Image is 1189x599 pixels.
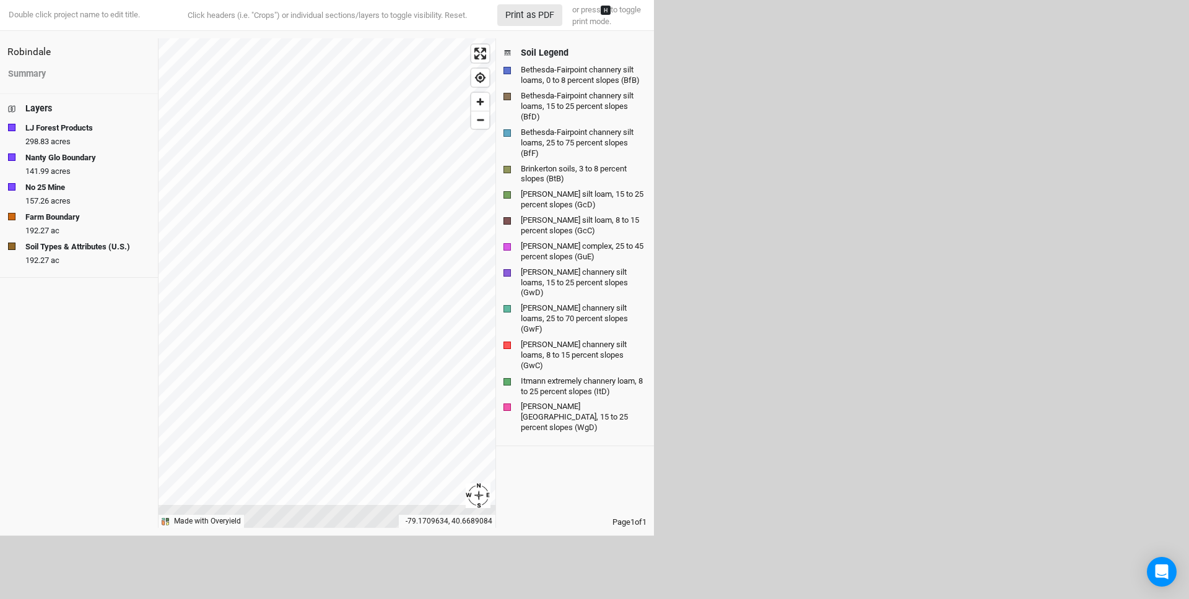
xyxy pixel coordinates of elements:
[601,6,611,15] kbd: H
[521,267,647,299] div: [PERSON_NAME] channery silt loams, 15 to 25 percent slopes (GwD)
[6,9,140,20] div: Double click project name to edit title.
[25,196,150,207] div: 157.26 acres
[521,241,647,262] div: [PERSON_NAME] complex, 25 to 45 percent slopes (GuE)
[496,517,654,528] div: Page 1 of 1
[471,93,489,111] button: Zoom in
[174,516,241,527] div: Made with Overyield
[25,122,93,134] strong: LJ Forest Products
[25,136,150,147] div: 298.83 acres
[7,210,150,235] button: Farm Boundary192.27 ac
[521,215,647,236] div: [PERSON_NAME] silt loam, 8 to 15 percent slopes (GcC)
[25,225,150,236] div: 192.27 ac
[7,240,150,265] button: Soil Types & Attributes (U.S.)192.27 ac
[521,91,647,123] div: Bethesda-Fairpoint channery silt loams, 15 to 25 percent slopes (BfD)
[7,151,150,176] button: Nanty Glo Boundary141.99 acres
[521,164,647,185] div: Brinkerton soils, 3 to 8 percent slopes (BtB)
[471,111,489,129] button: Zoom out
[159,38,495,528] canvas: Map
[521,65,647,86] div: Bethesda-Fairpoint channery silt loams, 0 to 8 percent slopes (BfB)
[1147,557,1177,587] div: Open Intercom Messenger
[471,69,489,87] button: Find my location
[521,340,647,371] div: [PERSON_NAME] channery silt loams, 8 to 15 percent slopes (GwC)
[521,46,568,59] div: Soil Legend
[25,166,150,177] div: 141.99 acres
[7,181,150,205] button: No 25 Mine157.26 acres
[471,45,489,62] button: Enter fullscreen
[8,67,46,80] div: Summary
[521,376,647,397] div: Itmann extremely channery loam, 8 to 25 percent slopes (ItD)
[497,4,562,26] button: Print as PDF
[521,402,647,433] div: [PERSON_NAME][GEOGRAPHIC_DATA], 15 to 25 percent slopes (WgD)
[445,9,467,22] button: Reset.
[521,303,647,335] div: [PERSON_NAME] channery silt loams, 25 to 70 percent slopes (GwF)
[7,121,150,146] button: LJ Forest Products298.83 acres
[25,102,52,115] div: Layers
[521,189,647,210] div: [PERSON_NAME] silt loam, 15 to 25 percent slopes (GcD)
[25,152,96,164] strong: Nanty Glo Boundary
[25,211,80,223] strong: Farm Boundary
[521,127,647,159] div: Bethesda-Fairpoint channery silt loams, 25 to 75 percent slopes (BfF)
[25,255,150,266] div: 192.27 ac
[7,46,150,59] div: Robindale
[25,241,130,253] strong: Soil Types & Attributes (U.S.)
[399,515,495,528] div: -79.1709634, 40.6689084
[25,181,65,194] strong: No 25 Mine
[163,9,491,22] div: Click headers (i.e. "Crops") or individual sections/layers to toggle visibility.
